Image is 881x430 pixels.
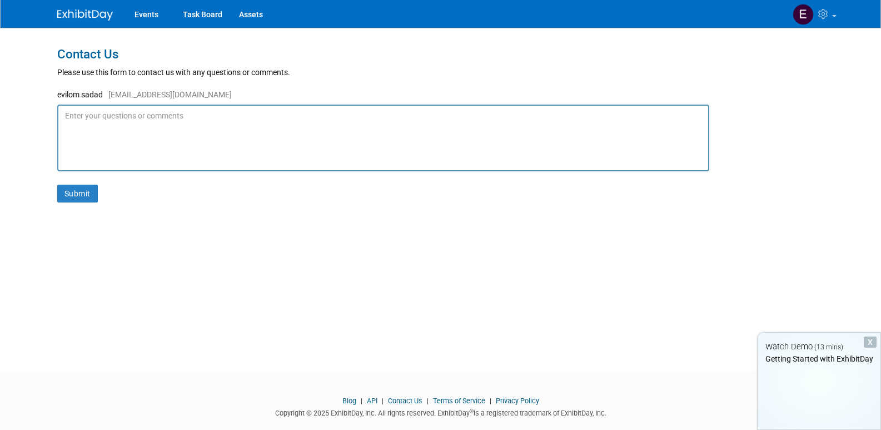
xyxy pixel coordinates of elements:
[388,397,422,405] a: Contact Us
[496,397,539,405] a: Privacy Policy
[358,397,365,405] span: |
[379,397,386,405] span: |
[758,353,880,364] div: Getting Started with ExhibitDay
[814,343,843,351] span: (13 mins)
[758,341,880,353] div: Watch Demo
[57,47,824,61] h1: Contact Us
[793,4,814,25] img: evilom sadad
[367,397,377,405] a: API
[424,397,431,405] span: |
[57,67,824,78] div: Please use this form to contact us with any questions or comments.
[487,397,494,405] span: |
[433,397,485,405] a: Terms of Service
[57,185,98,202] button: Submit
[470,408,474,414] sup: ®
[864,337,877,348] div: Dismiss
[57,9,113,21] img: ExhibitDay
[342,397,356,405] a: Blog
[103,90,232,99] span: [EMAIL_ADDRESS][DOMAIN_NAME]
[57,89,824,105] div: evilom sadad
